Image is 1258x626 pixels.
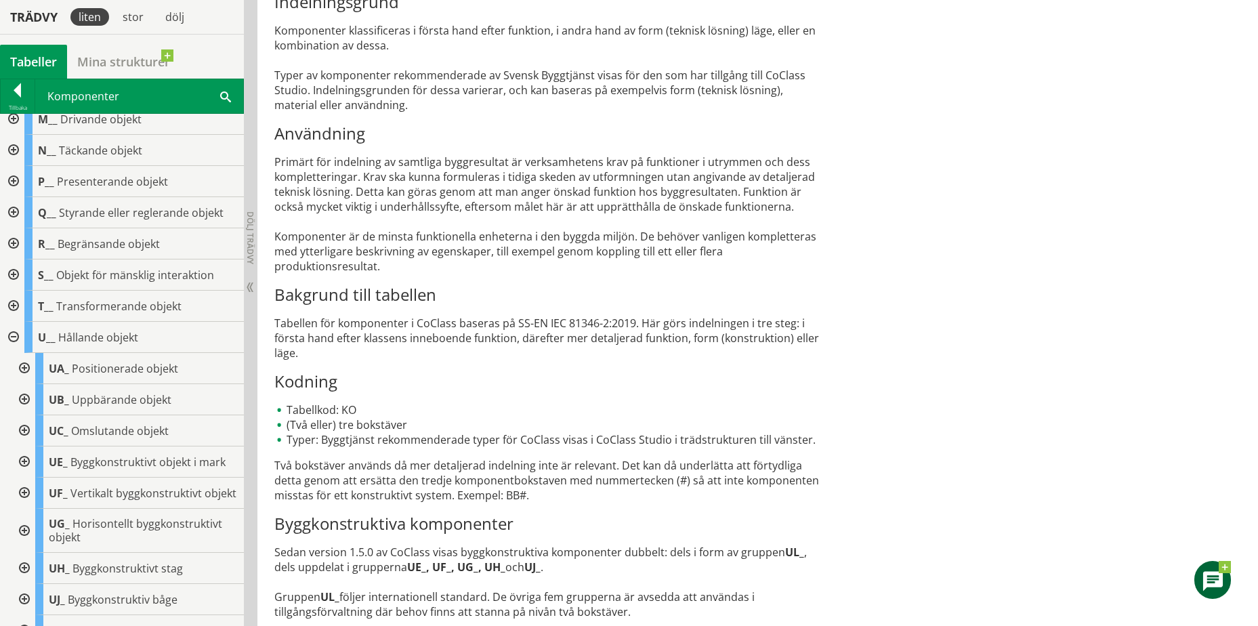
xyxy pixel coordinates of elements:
[72,561,183,576] span: Byggkonstruktivt stag
[274,402,822,417] li: Tabellkod: KO
[56,299,182,314] span: Transformerande objekt
[58,330,138,345] span: Hållande objekt
[157,8,192,26] div: dölj
[49,592,65,607] span: UJ_
[70,8,109,26] div: liten
[274,371,822,392] h3: Kodning
[11,415,244,446] div: Gå till informationssidan för CoClass Studio
[38,330,56,345] span: U__
[49,486,68,501] span: UF_
[38,143,56,158] span: N__
[785,545,804,560] strong: UL_
[1,102,35,113] div: Tillbaka
[68,592,177,607] span: Byggkonstruktiv båge
[11,446,244,478] div: Gå till informationssidan för CoClass Studio
[11,353,244,384] div: Gå till informationssidan för CoClass Studio
[38,236,55,251] span: R__
[49,516,222,545] span: Horisontellt byggkonstruktivt objekt
[49,361,69,376] span: UA_
[58,236,160,251] span: Begränsande objekt
[11,584,244,615] div: Gå till informationssidan för CoClass Studio
[49,455,68,469] span: UE_
[72,361,178,376] span: Positionerade objekt
[320,589,339,604] strong: UL_
[220,89,231,103] span: Sök i tabellen
[274,417,822,432] li: (Två eller) tre bokstäver
[60,112,142,127] span: Drivande objekt
[49,392,69,407] span: UB_
[38,268,54,283] span: S__
[72,392,171,407] span: Uppbärande objekt
[114,8,152,26] div: stor
[49,423,68,438] span: UC_
[49,516,70,531] span: UG_
[38,112,58,127] span: M__
[59,143,142,158] span: Täckande objekt
[56,268,214,283] span: Objekt för mänsklig interaktion
[38,205,56,220] span: Q__
[274,514,822,534] h3: Byggkonstruktiva komponenter
[407,560,505,575] strong: UE_, UF_, UG_, UH_
[11,478,244,509] div: Gå till informationssidan för CoClass Studio
[11,384,244,415] div: Gå till informationssidan för CoClass Studio
[59,205,224,220] span: Styrande eller reglerande objekt
[11,509,244,553] div: Gå till informationssidan för CoClass Studio
[57,174,168,189] span: Presenterande objekt
[67,45,180,79] a: Mina strukturer
[71,423,169,438] span: Omslutande objekt
[3,9,65,24] div: Trädvy
[274,123,822,144] h3: Användning
[524,560,541,575] strong: UJ_
[274,285,822,305] h3: Bakgrund till tabellen
[49,561,70,576] span: UH_
[70,455,226,469] span: Byggkonstruktivt objekt i mark
[35,79,243,113] div: Komponenter
[38,299,54,314] span: T__
[38,174,54,189] span: P__
[245,211,256,264] span: Dölj trädvy
[274,432,822,447] li: Typer: Byggtjänst rekommenderade typer för CoClass visas i CoClass Studio i trädstrukturen till v...
[70,486,236,501] span: Vertikalt byggkonstruktivt objekt
[11,553,244,584] div: Gå till informationssidan för CoClass Studio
